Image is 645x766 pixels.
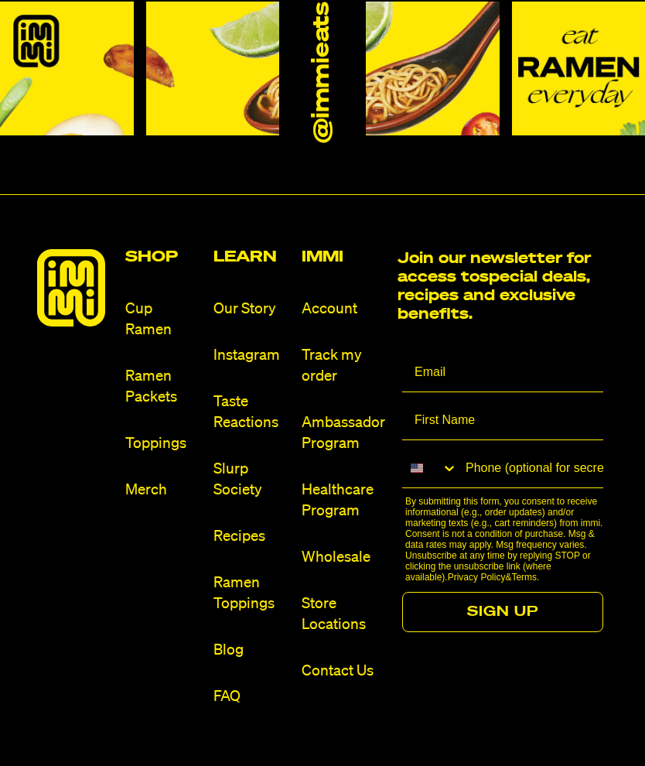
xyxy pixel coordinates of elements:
[213,459,289,501] a: Slurp Society
[213,640,289,661] a: Blog
[125,480,201,501] a: Merch
[309,2,336,143] a: @immieats
[402,402,603,440] input: First Name
[146,2,280,135] img: Instagram
[302,249,385,265] h2: Immi
[8,694,167,758] iframe: Marketing Popup
[213,573,289,614] a: Ramen Toppings
[125,299,201,340] a: Cup Ramen
[302,412,385,454] a: Ambassador Program
[302,345,385,387] a: Track my order
[511,572,537,583] a: Terms
[213,345,289,366] a: Instagram
[448,572,506,583] a: Privacy Policy
[213,686,289,707] a: FAQ
[302,547,385,568] a: Wholesale
[213,526,289,547] a: Recipes
[213,392,289,433] a: Taste Reactions
[302,480,385,521] a: Healthcare Program
[213,249,289,265] h2: Learn
[366,2,500,135] img: Instagram
[37,249,105,327] img: immieats
[402,592,603,632] button: SIGN UP
[402,354,603,392] input: Email
[125,433,201,454] a: Toppings
[125,249,201,265] h2: Shop
[411,462,423,474] img: United States
[302,593,385,635] a: Store Locations
[213,299,289,320] a: Our Story
[302,299,385,320] a: Account
[302,661,385,682] a: Contact Us
[402,450,458,487] button: Search Countries
[125,366,201,408] a: Ramen Packets
[405,496,608,583] p: By submitting this form, you consent to receive informational (e.g., order updates) and/or market...
[398,249,608,323] h2: Join our newsletter for access to special deals, recipes and exclusive benefits.
[458,450,603,487] input: Phone (optional for secret deals)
